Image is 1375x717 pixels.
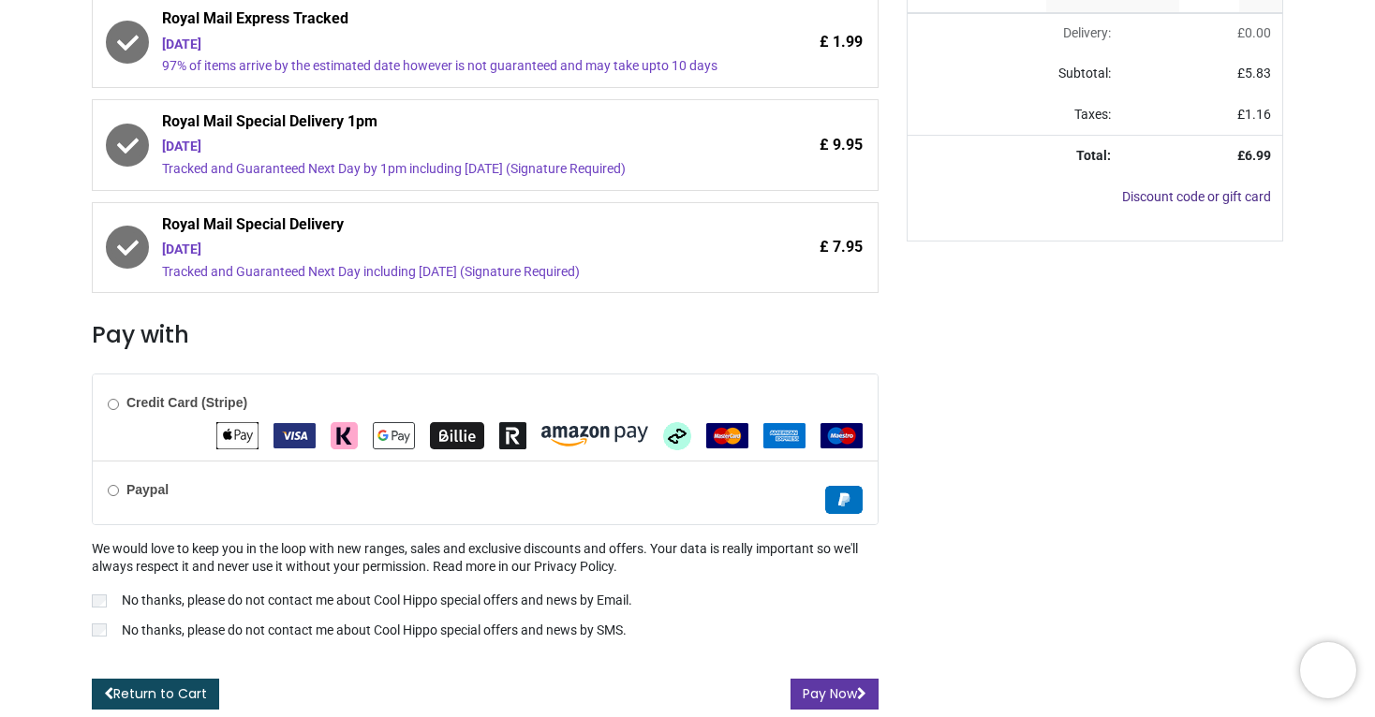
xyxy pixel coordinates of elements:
input: Credit Card (Stripe) [108,399,119,410]
img: Amazon Pay [541,426,648,446]
span: 6.99 [1245,148,1271,163]
iframe: Brevo live chat [1300,642,1356,698]
td: Delivery will be updated after choosing a new delivery method [908,13,1122,54]
span: Billie [430,428,484,443]
td: Subtotal: [908,53,1122,95]
a: Return to Cart [92,679,219,710]
span: 1.16 [1245,107,1271,122]
span: VISA [274,428,316,443]
span: Paypal [825,491,863,506]
img: Billie [430,422,484,449]
span: Revolut Pay [499,428,526,443]
img: Afterpay Clearpay [663,422,691,450]
strong: £ [1237,148,1271,163]
div: [DATE] [162,241,722,259]
img: Google Pay [373,422,415,449]
span: £ [1237,66,1271,80]
input: Paypal [108,485,119,496]
span: Apple Pay [216,428,259,443]
span: Klarna [331,428,358,443]
span: Royal Mail Special Delivery 1pm [162,111,722,138]
button: Pay Now [791,679,879,710]
span: 5.83 [1245,66,1271,80]
span: Amazon Pay [541,428,648,443]
span: £ [1237,25,1271,40]
span: Afterpay Clearpay [663,428,691,443]
h3: Pay with [92,319,879,351]
p: No thanks, please do not contact me about Cool Hippo special offers and news by SMS. [122,622,627,640]
span: £ 9.95 [820,135,863,155]
img: Paypal [825,486,863,514]
div: Tracked and Guaranteed Next Day by 1pm including [DATE] (Signature Required) [162,160,722,179]
span: £ [1237,107,1271,122]
strong: Total: [1076,148,1111,163]
img: Apple Pay [216,422,259,449]
b: Credit Card (Stripe) [126,395,247,410]
input: No thanks, please do not contact me about Cool Hippo special offers and news by SMS. [92,623,107,637]
img: American Express [763,423,806,448]
div: We would love to keep you in the loop with new ranges, sales and exclusive discounts and offers. ... [92,540,879,643]
span: £ 1.99 [820,32,863,52]
span: American Express [763,428,806,443]
img: Revolut Pay [499,422,526,449]
div: Tracked and Guaranteed Next Day including [DATE] (Signature Required) [162,263,722,282]
div: 97% of items arrive by the estimated date however is not guaranteed and may take upto 10 days [162,57,722,76]
b: Paypal [126,482,169,497]
a: Discount code or gift card [1122,189,1271,204]
div: [DATE] [162,36,722,54]
span: Royal Mail Special Delivery [162,214,722,241]
img: VISA [274,423,316,448]
img: Klarna [331,422,358,449]
div: [DATE] [162,138,722,156]
span: Google Pay [373,428,415,443]
img: Maestro [821,423,863,448]
p: No thanks, please do not contact me about Cool Hippo special offers and news by Email. [122,592,632,610]
img: MasterCard [706,423,748,448]
span: 0.00 [1245,25,1271,40]
span: Royal Mail Express Tracked [162,8,722,35]
td: Taxes: [908,95,1122,136]
span: Maestro [821,428,863,443]
span: £ 7.95 [820,237,863,257]
input: No thanks, please do not contact me about Cool Hippo special offers and news by Email. [92,594,107,607]
span: MasterCard [706,428,748,443]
